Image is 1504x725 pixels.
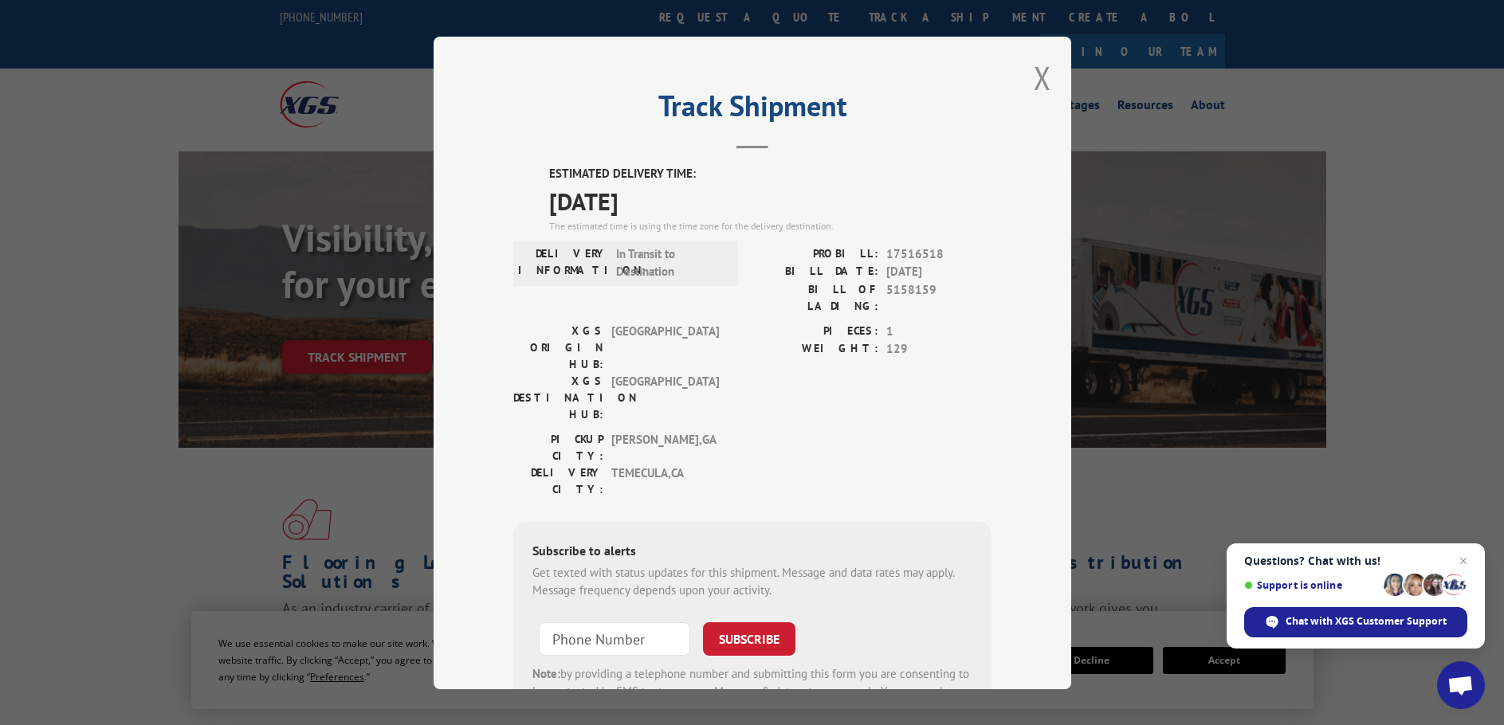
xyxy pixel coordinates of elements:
span: [DATE] [886,263,992,281]
span: [PERSON_NAME] , GA [611,430,719,464]
span: Questions? Chat with us! [1244,555,1467,567]
span: 129 [886,340,992,359]
div: Subscribe to alerts [532,540,972,563]
label: BILL DATE: [752,263,878,281]
label: ESTIMATED DELIVERY TIME: [549,165,992,183]
button: SUBSCRIBE [703,621,795,655]
span: [GEOGRAPHIC_DATA] [611,322,719,372]
div: by providing a telephone number and submitting this form you are consenting to be contacted by SM... [532,664,972,719]
span: Support is online [1244,579,1378,591]
label: DELIVERY CITY: [513,464,603,497]
label: BILL OF LADING: [752,280,878,314]
span: 5158159 [886,280,992,314]
label: PIECES: [752,322,878,340]
div: The estimated time is using the time zone for the delivery destination. [549,218,992,233]
label: WEIGHT: [752,340,878,359]
label: XGS DESTINATION HUB: [513,372,603,422]
input: Phone Number [539,621,690,655]
label: PROBILL: [752,245,878,263]
span: Chat with XGS Customer Support [1244,607,1467,637]
span: 17516518 [886,245,992,263]
span: Chat with XGS Customer Support [1286,614,1447,629]
label: PICKUP CITY: [513,430,603,464]
span: [DATE] [549,182,992,218]
span: In Transit to Destination [616,245,724,280]
span: [GEOGRAPHIC_DATA] [611,372,719,422]
h2: Track Shipment [513,95,992,125]
label: DELIVERY INFORMATION: [518,245,608,280]
div: Get texted with status updates for this shipment. Message and data rates may apply. Message frequ... [532,563,972,599]
label: XGS ORIGIN HUB: [513,322,603,372]
button: Close modal [1034,57,1051,99]
a: Open chat [1437,661,1485,709]
span: 1 [886,322,992,340]
span: TEMECULA , CA [611,464,719,497]
strong: Note: [532,665,560,680]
